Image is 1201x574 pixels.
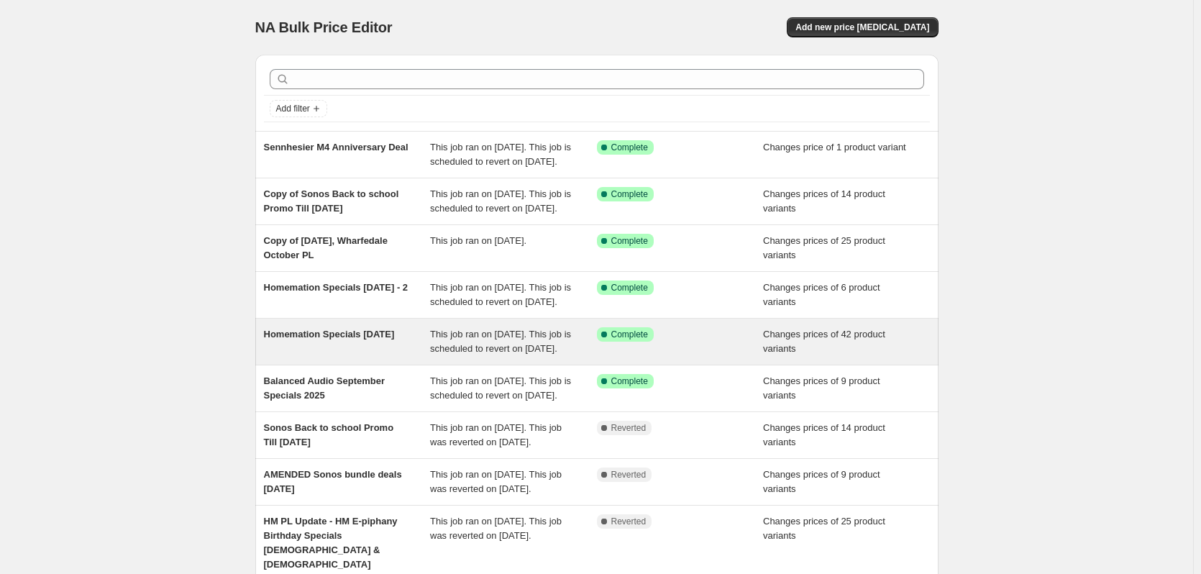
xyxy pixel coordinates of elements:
span: Changes prices of 42 product variants [763,329,885,354]
span: Sonos Back to school Promo Till [DATE] [264,422,394,447]
span: This job ran on [DATE]. [430,235,526,246]
span: Complete [611,329,648,340]
span: This job ran on [DATE]. This job was reverted on [DATE]. [430,422,562,447]
button: Add filter [270,100,327,117]
span: Copy of [DATE], Wharfedale October PL [264,235,388,260]
span: Changes prices of 9 product variants [763,469,880,494]
button: Add new price [MEDICAL_DATA] [787,17,938,37]
span: Reverted [611,422,647,434]
span: AMENDED Sonos bundle deals [DATE] [264,469,402,494]
span: Complete [611,235,648,247]
span: Reverted [611,469,647,480]
span: Complete [611,188,648,200]
span: This job ran on [DATE]. This job was reverted on [DATE]. [430,516,562,541]
span: Changes prices of 9 product variants [763,375,880,401]
span: This job ran on [DATE]. This job is scheduled to revert on [DATE]. [430,329,571,354]
span: Changes prices of 6 product variants [763,282,880,307]
span: Complete [611,142,648,153]
span: Complete [611,375,648,387]
span: HM PL Update - HM E-piphany Birthday Specials [DEMOGRAPHIC_DATA] & [DEMOGRAPHIC_DATA] [264,516,398,570]
span: Changes prices of 14 product variants [763,188,885,214]
span: NA Bulk Price Editor [255,19,393,35]
span: This job ran on [DATE]. This job was reverted on [DATE]. [430,469,562,494]
span: Changes prices of 25 product variants [763,516,885,541]
span: Changes price of 1 product variant [763,142,906,152]
span: Balanced Audio September Specials 2025 [264,375,385,401]
span: Add new price [MEDICAL_DATA] [795,22,929,33]
span: Complete [611,282,648,293]
span: Reverted [611,516,647,527]
span: Sennhesier M4 Anniversary Deal [264,142,408,152]
span: This job ran on [DATE]. This job is scheduled to revert on [DATE]. [430,282,571,307]
span: Changes prices of 14 product variants [763,422,885,447]
span: Homemation Specials [DATE] - 2 [264,282,408,293]
span: Add filter [276,103,310,114]
span: This job ran on [DATE]. This job is scheduled to revert on [DATE]. [430,188,571,214]
span: Copy of Sonos Back to school Promo Till [DATE] [264,188,399,214]
span: This job ran on [DATE]. This job is scheduled to revert on [DATE]. [430,142,571,167]
span: Changes prices of 25 product variants [763,235,885,260]
span: Homemation Specials [DATE] [264,329,395,340]
span: This job ran on [DATE]. This job is scheduled to revert on [DATE]. [430,375,571,401]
